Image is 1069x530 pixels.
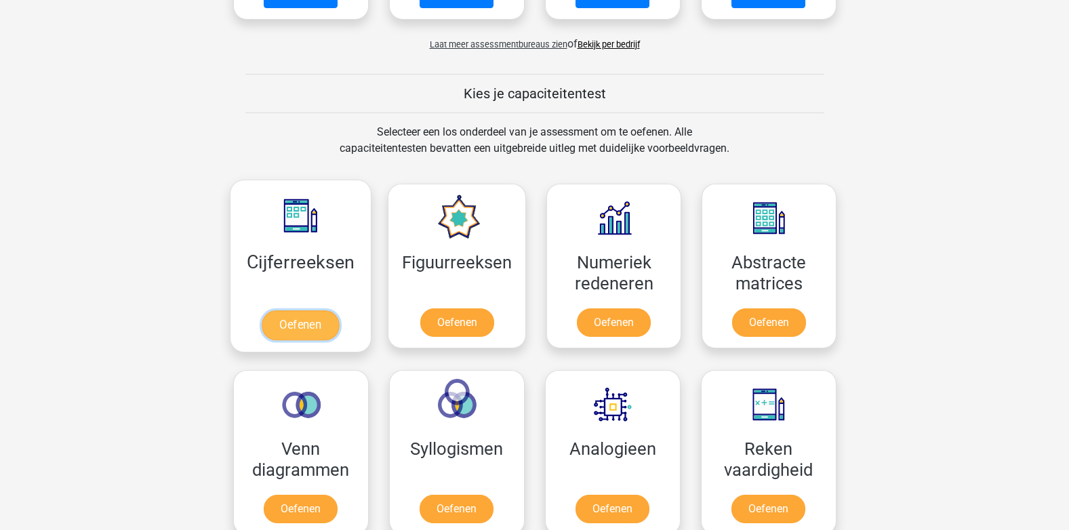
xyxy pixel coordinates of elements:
[245,85,824,102] h5: Kies je capaciteitentest
[223,25,847,52] div: of
[732,308,806,337] a: Oefenen
[327,124,742,173] div: Selecteer een los onderdeel van je assessment om te oefenen. Alle capaciteitentesten bevatten een...
[731,495,805,523] a: Oefenen
[577,308,651,337] a: Oefenen
[576,495,649,523] a: Oefenen
[262,310,339,340] a: Oefenen
[430,39,567,49] span: Laat meer assessmentbureaus zien
[578,39,640,49] a: Bekijk per bedrijf
[264,495,338,523] a: Oefenen
[420,495,493,523] a: Oefenen
[420,308,494,337] a: Oefenen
